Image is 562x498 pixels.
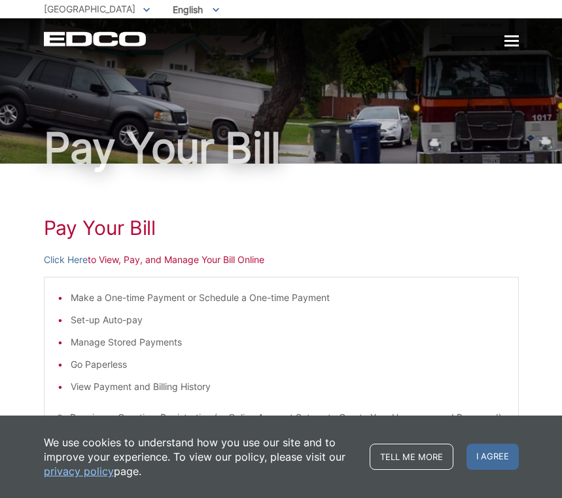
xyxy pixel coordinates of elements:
[71,313,505,327] li: Set-up Auto-pay
[44,253,519,267] p: to View, Pay, and Manage Your Bill Online
[71,335,505,349] li: Manage Stored Payments
[44,435,357,478] p: We use cookies to understand how you use our site and to improve your experience. To view our pol...
[58,410,505,425] p: * Requires a One-time Registration (or Online Account Set-up to Create Your Username and Password)
[44,31,148,46] a: EDCD logo. Return to the homepage.
[44,127,519,169] h1: Pay Your Bill
[71,291,505,305] li: Make a One-time Payment or Schedule a One-time Payment
[71,380,505,394] li: View Payment and Billing History
[44,464,114,478] a: privacy policy
[44,3,135,14] span: [GEOGRAPHIC_DATA]
[44,253,88,267] a: Click Here
[71,357,505,372] li: Go Paperless
[44,216,519,240] h1: Pay Your Bill
[370,444,453,470] a: Tell me more
[466,444,519,470] span: I agree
